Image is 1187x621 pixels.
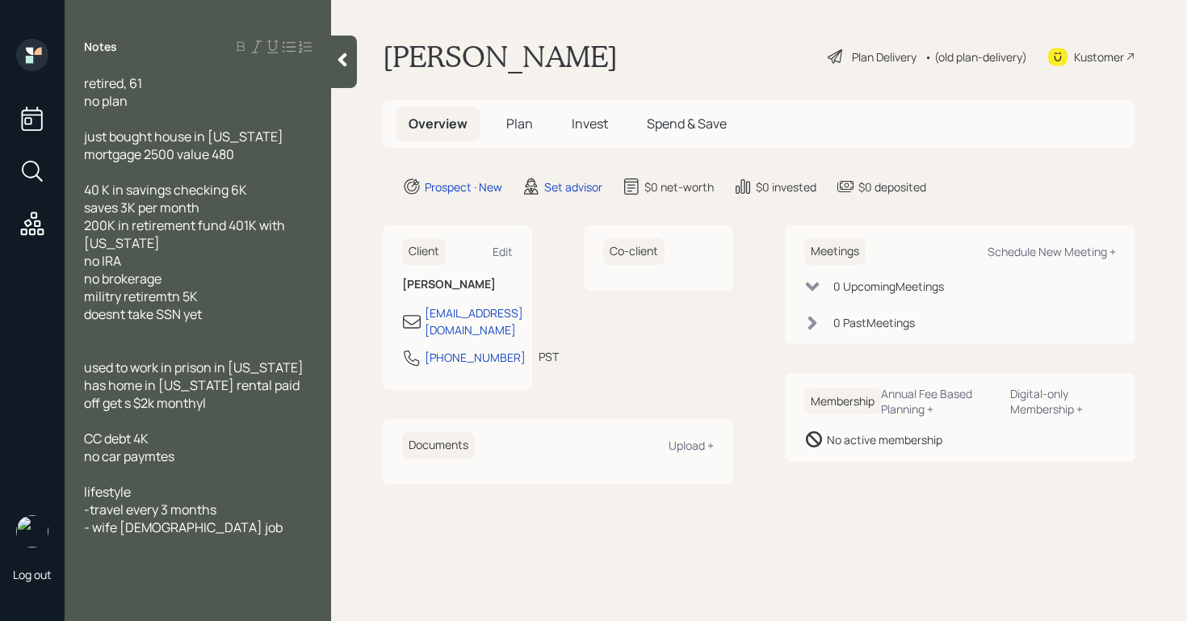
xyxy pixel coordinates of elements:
div: Set advisor [544,178,602,195]
span: no brokerage [84,270,161,287]
img: retirable_logo.png [16,515,48,548]
div: Prospect · New [425,178,502,195]
h6: Membership [804,388,881,415]
h6: Client [402,238,446,265]
div: Annual Fee Based Planning + [881,386,997,417]
div: Digital-only Membership + [1010,386,1116,417]
h6: Documents [402,432,475,459]
span: -travel every 3 months [84,501,216,518]
div: $0 net-worth [644,178,714,195]
h6: Co-client [603,238,665,265]
span: lifestyle [84,483,131,501]
span: just bought house in [US_STATE] mortgage 2500 value 480 [84,128,286,163]
div: 0 Upcoming Meeting s [833,278,944,295]
div: No active membership [827,431,942,448]
span: has home in [US_STATE] rental paid off get s $2k monthyl [84,376,302,412]
span: Invest [572,115,608,132]
div: [PHONE_NUMBER] [425,349,526,366]
div: PST [539,348,559,365]
span: no plan [84,92,128,110]
span: saves 3K per month [84,199,199,216]
span: 200K in retirement fund 401K with [US_STATE] [84,216,287,252]
div: Log out [13,567,52,582]
div: [EMAIL_ADDRESS][DOMAIN_NAME] [425,304,523,338]
span: 40 K in savings checking 6K [84,181,247,199]
div: Edit [493,244,513,259]
span: no IRA [84,252,121,270]
label: Notes [84,39,117,55]
div: $0 invested [756,178,816,195]
div: Schedule New Meeting + [988,244,1116,259]
span: used to work in prison in [US_STATE] [84,359,304,376]
div: 0 Past Meeting s [833,314,915,331]
div: Kustomer [1074,48,1124,65]
span: - wife [DEMOGRAPHIC_DATA] job [84,518,283,536]
span: retired, 61 [84,74,142,92]
h1: [PERSON_NAME] [383,39,618,74]
div: Upload + [669,438,714,453]
h6: Meetings [804,238,866,265]
span: Plan [506,115,533,132]
div: Plan Delivery [852,48,916,65]
span: Spend & Save [647,115,727,132]
span: CC debt 4K [84,430,149,447]
span: Overview [409,115,468,132]
span: doesnt take SSN yet [84,305,202,323]
span: militry retiremtn 5K [84,287,198,305]
h6: [PERSON_NAME] [402,278,513,292]
div: • (old plan-delivery) [925,48,1027,65]
div: $0 deposited [858,178,926,195]
span: no car paymtes [84,447,174,465]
